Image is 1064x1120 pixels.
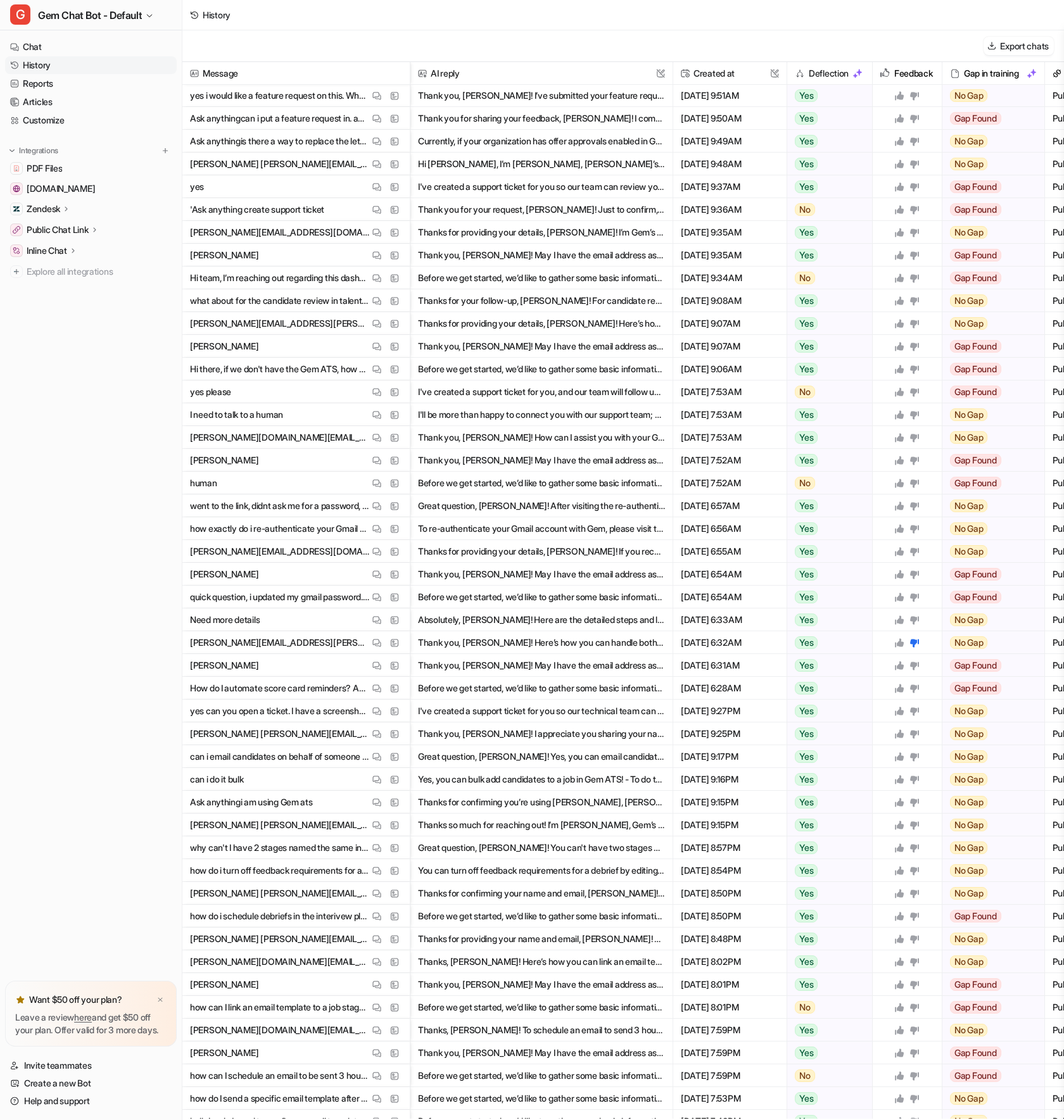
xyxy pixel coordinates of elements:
[942,153,1036,175] button: No Gap
[678,631,782,654] span: [DATE] 6:32AM
[787,768,865,791] button: Yes
[418,494,665,517] button: Great question, [PERSON_NAME]! After visiting the re-authentication link, you won't always see a ...
[795,636,818,649] span: Yes
[942,586,1036,608] button: Gap Found
[8,146,16,155] img: expand menu
[942,631,1036,654] button: No Gap
[942,107,1036,130] button: Gap Found
[942,84,1036,107] button: No Gap
[678,84,782,107] span: [DATE] 9:51AM
[418,1087,665,1110] button: Before we get started, we’d like to gather some basic information to help us identify your accoun...
[678,586,782,608] span: [DATE] 6:54AM
[678,928,782,950] span: [DATE] 8:48PM
[795,591,818,603] span: Yes
[27,182,95,195] span: [DOMAIN_NAME]
[942,928,1036,950] button: No Gap
[418,700,665,722] button: I've created a support ticket for you so our technical team can investigate this issue further. Y...
[795,500,818,512] span: Yes
[950,89,988,102] span: No Gap
[787,1019,865,1041] button: Yes
[950,340,1001,353] span: Gap Found
[678,1064,782,1087] span: [DATE] 7:59PM
[678,335,782,358] span: [DATE] 9:07AM
[942,426,1036,449] button: No Gap
[795,226,818,239] span: Yes
[678,722,782,745] span: [DATE] 9:25PM
[418,973,665,996] button: Thank you, [PERSON_NAME]! May I have the email address associated with your Gem account?
[418,1041,665,1064] button: Thank you, [PERSON_NAME]! May I have the email address associated with your Gem account?
[678,677,782,700] span: [DATE] 6:28AM
[795,955,818,968] span: Yes
[787,358,865,381] button: Yes
[950,500,988,512] span: No Gap
[418,1019,665,1041] button: Thanks, [PERSON_NAME]! To schedule an email to send 3 hours after a candidate applies, Gem does n...
[5,144,62,157] button: Integrations
[795,317,818,330] span: Yes
[678,973,782,996] span: [DATE] 8:01PM
[5,160,177,177] a: PDF FilesPDF Files
[795,819,818,831] span: Yes
[27,261,172,282] span: Explore all integrations
[795,910,818,922] span: Yes
[942,905,1036,928] button: Gap Found
[5,1092,177,1110] a: Help and support
[950,659,1001,672] span: Gap Found
[787,107,865,130] button: Yes
[795,112,818,125] span: Yes
[678,1041,782,1064] span: [DATE] 7:59PM
[795,727,818,740] span: Yes
[161,146,170,155] img: menu_add.svg
[795,933,818,945] span: Yes
[787,130,865,153] button: Yes
[787,449,865,472] button: Yes
[678,312,782,335] span: [DATE] 9:07AM
[950,431,988,444] span: No Gap
[942,1087,1036,1110] button: No Gap
[678,700,782,722] span: [DATE] 9:27PM
[787,198,865,221] button: No
[787,312,865,335] button: Yes
[942,882,1036,905] button: No Gap
[787,677,865,700] button: Yes
[787,563,865,586] button: Yes
[795,864,818,877] span: Yes
[418,905,665,928] button: Before we get started, we’d like to gather some basic information to help us identify your accoun...
[942,335,1036,358] button: Gap Found
[950,454,1001,467] span: Gap Found
[418,586,665,608] button: Before we get started, we’d like to gather some basic information to help us identify your accoun...
[418,426,665,449] button: Thank you, [PERSON_NAME]! How can I assist you with your Gem account [DATE]?
[418,677,665,700] button: Before we get started, we’d like to gather some basic information to help us identify your accoun...
[950,955,988,968] span: No Gap
[787,244,865,267] button: Yes
[418,631,665,654] button: Thank you, [PERSON_NAME]! Here’s how you can handle both tasks: --- ### 1. Automate Scorecard Rem...
[678,768,782,791] span: [DATE] 9:16PM
[787,722,865,745] button: Yes
[10,4,30,25] span: G
[678,381,782,403] span: [DATE] 7:53AM
[795,135,818,148] span: Yes
[678,107,782,130] span: [DATE] 9:50AM
[795,89,818,102] span: Yes
[950,522,988,535] span: No Gap
[942,608,1036,631] button: No Gap
[787,84,865,107] button: Yes
[795,841,818,854] span: Yes
[13,247,20,255] img: Inline Chat
[795,613,818,626] span: Yes
[950,1069,1001,1082] span: Gap Found
[418,745,665,768] button: Great question, [PERSON_NAME]! Yes, you can email candidates on behalf of someone else in Gem ATS...
[13,205,20,213] img: Zendesk
[795,386,815,398] span: No
[942,175,1036,198] button: Gap Found
[418,836,665,859] button: Great question, [PERSON_NAME]! You can't have two stages with the same name in a job's interview ...
[13,185,20,192] img: status.gem.com
[678,153,782,175] span: [DATE] 9:48AM
[418,608,665,631] button: Absolutely, [PERSON_NAME]! Here are the detailed steps and links for each part of your question: ...
[678,950,782,973] span: [DATE] 8:02PM
[942,768,1036,791] button: No Gap
[950,1092,988,1105] span: No Gap
[795,1024,818,1036] span: Yes
[942,381,1036,403] button: Gap Found
[5,263,177,280] a: Explore all integrations
[787,153,865,175] button: Yes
